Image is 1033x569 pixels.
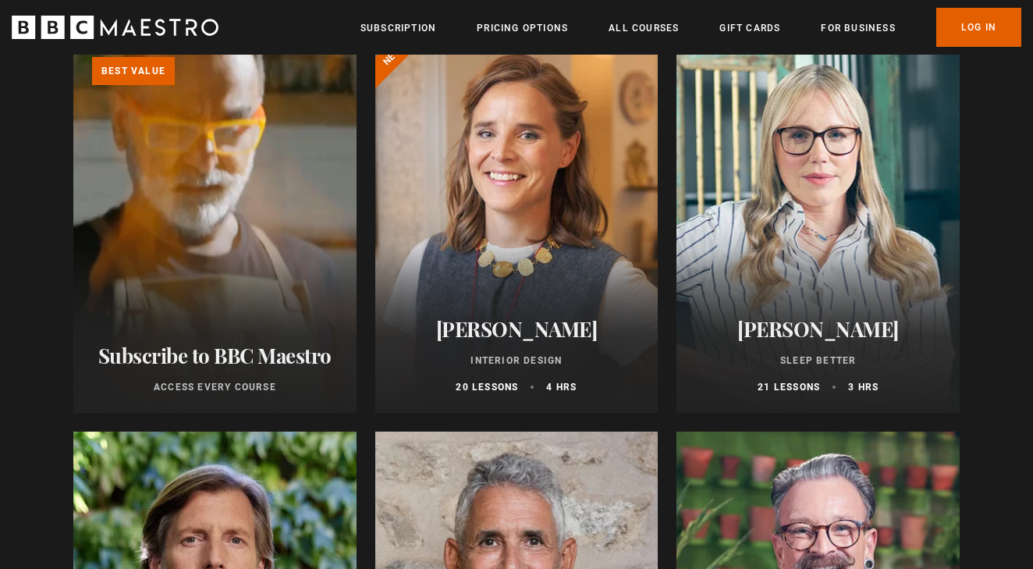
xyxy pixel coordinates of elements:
[456,380,518,394] p: 20 lessons
[92,57,175,85] p: Best value
[719,20,780,36] a: Gift Cards
[695,354,941,368] p: Sleep Better
[360,8,1021,47] nav: Primary
[676,38,960,413] a: [PERSON_NAME] Sleep Better 21 lessons 3 hrs
[821,20,895,36] a: For business
[12,16,218,39] svg: BBC Maestro
[758,380,820,394] p: 21 lessons
[477,20,568,36] a: Pricing Options
[609,20,679,36] a: All Courses
[848,380,879,394] p: 3 hrs
[546,380,577,394] p: 4 hrs
[394,317,640,341] h2: [PERSON_NAME]
[936,8,1021,47] a: Log In
[394,354,640,368] p: Interior Design
[360,20,436,36] a: Subscription
[375,38,658,413] a: [PERSON_NAME] Interior Design 20 lessons 4 hrs New
[695,317,941,341] h2: [PERSON_NAME]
